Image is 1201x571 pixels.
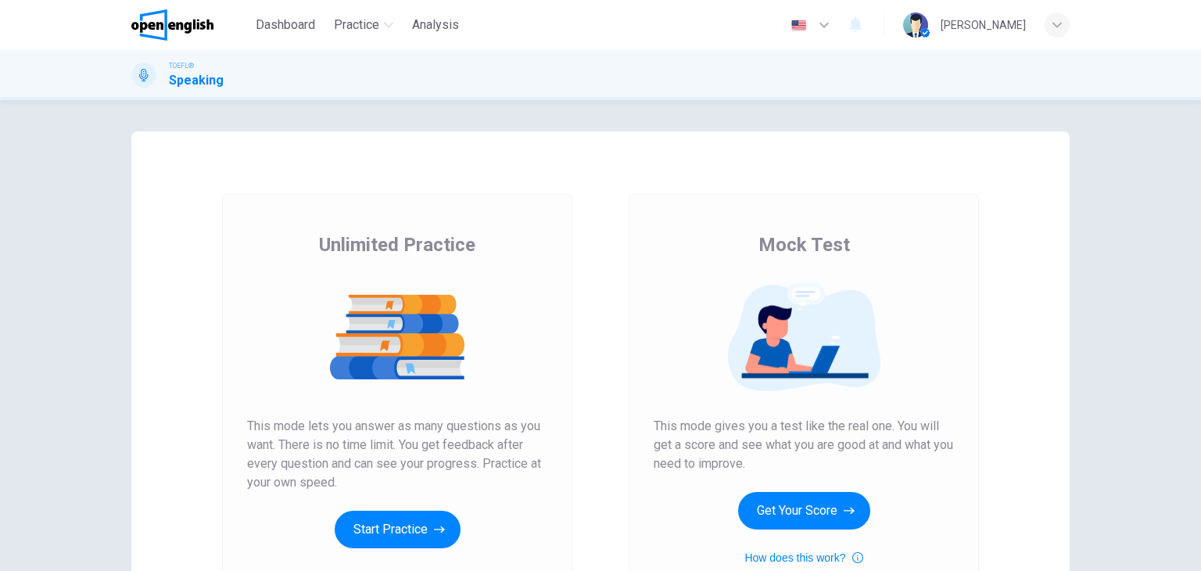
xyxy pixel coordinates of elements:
[335,511,461,548] button: Start Practice
[256,16,315,34] span: Dashboard
[131,9,213,41] img: OpenEnglish logo
[319,232,475,257] span: Unlimited Practice
[249,11,321,39] button: Dashboard
[758,232,850,257] span: Mock Test
[334,16,379,34] span: Practice
[789,20,808,31] img: en
[744,548,862,567] button: How does this work?
[328,11,400,39] button: Practice
[738,492,870,530] button: Get Your Score
[131,9,249,41] a: OpenEnglish logo
[169,60,194,71] span: TOEFL®
[169,71,224,90] h1: Speaking
[903,13,928,38] img: Profile picture
[247,417,547,492] span: This mode lets you answer as many questions as you want. There is no time limit. You get feedback...
[412,16,459,34] span: Analysis
[654,417,954,473] span: This mode gives you a test like the real one. You will get a score and see what you are good at a...
[941,16,1026,34] div: [PERSON_NAME]
[406,11,465,39] button: Analysis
